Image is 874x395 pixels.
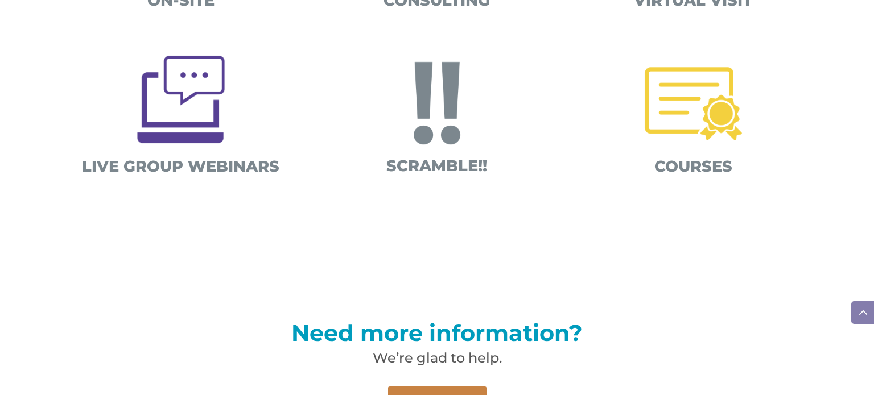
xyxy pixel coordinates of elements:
span: LIVE GROUP WEBINARS [82,157,279,176]
span: COURSES [654,157,732,176]
span: SCRAMBLE!! [386,156,487,175]
img: Certifications [634,44,753,163]
h2: Need more information? [175,322,699,350]
h2: We’re glad to help. [175,351,699,371]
